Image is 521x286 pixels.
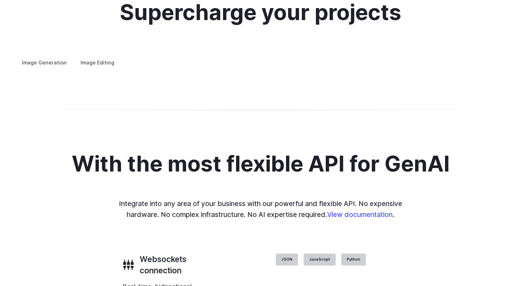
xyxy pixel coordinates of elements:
[276,254,298,266] label: JSON
[16,56,73,69] label: Image Generation
[140,254,226,276] h3: Websockets connection
[327,210,393,219] a: View documentation
[114,198,407,220] p: Integrate into any area of your business with our powerful and flexible API. No expensive hardwar...
[75,56,120,69] label: Image Editing
[341,254,366,266] label: Python
[120,0,401,24] h2: Supercharge your projects
[304,254,336,266] label: JavaScript
[72,152,450,176] h2: With the most flexible API for GenAI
